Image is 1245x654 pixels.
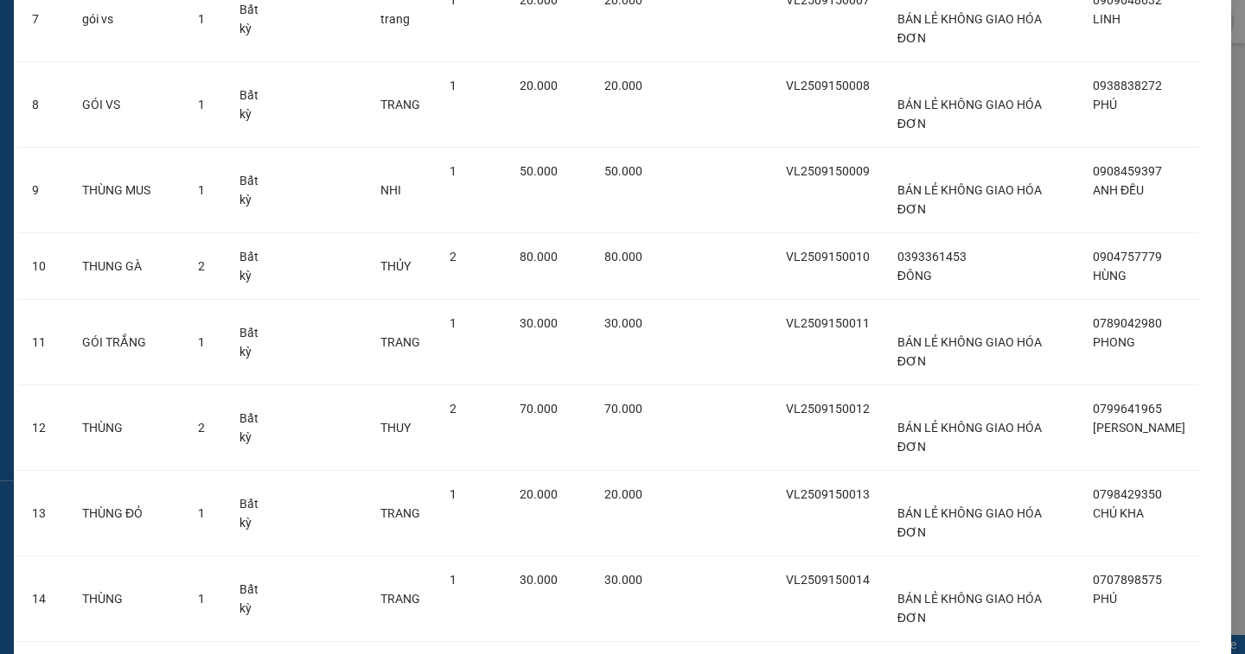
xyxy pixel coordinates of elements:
span: 1 [198,335,205,349]
span: BÁN LẺ KHÔNG GIAO HÓA ĐƠN [897,12,1042,45]
td: Bất kỳ [226,233,286,300]
span: CHÚ KHA [1093,506,1144,520]
td: 12 [18,385,68,471]
td: 9 [18,148,68,233]
td: THUNG GÀ [68,233,184,300]
span: VL2509150010 [786,250,870,264]
span: THUY [380,421,411,435]
span: 1 [450,487,456,501]
span: 2 [450,250,456,264]
span: 0789042980 [1093,316,1162,330]
span: TRANG [380,335,420,349]
td: Bất kỳ [226,385,286,471]
span: trang [380,12,410,26]
span: 1 [450,79,456,92]
span: ANH ĐỀU [1093,183,1144,197]
span: 1 [198,592,205,606]
span: BÁN LẺ KHÔNG GIAO HÓA ĐƠN [897,335,1042,368]
span: 0938838272 [1093,79,1162,92]
span: BÁN LẺ KHÔNG GIAO HÓA ĐƠN [897,98,1042,130]
span: 0908459397 [1093,164,1162,178]
span: 1 [450,164,456,178]
span: BÁN LẺ KHÔNG GIAO HÓA ĐƠN [897,592,1042,625]
span: 1 [198,506,205,520]
span: 50.000 [604,164,642,178]
td: Bất kỳ [226,148,286,233]
span: 30.000 [520,573,558,587]
span: 0798429350 [1093,487,1162,501]
span: HÙNG [1093,269,1127,283]
span: PHONG [1093,335,1135,349]
span: 70.000 [604,402,642,416]
span: 0707898575 [1093,573,1162,587]
span: 0393361453 [897,250,967,264]
span: 2 [198,421,205,435]
td: Bất kỳ [226,300,286,385]
span: VL2509150014 [786,573,870,587]
span: TRANG [380,592,420,606]
td: Bất kỳ [226,471,286,556]
span: 20.000 [604,79,642,92]
td: Bất kỳ [226,62,286,148]
span: [PERSON_NAME] [1093,421,1185,435]
span: 20.000 [604,487,642,501]
span: NHI [380,183,401,197]
span: BÁN LẺ KHÔNG GIAO HÓA ĐƠN [897,506,1042,539]
span: 1 [198,183,205,197]
span: VL2509150009 [786,164,870,178]
td: THÙNG ĐỎ [68,471,184,556]
span: 30.000 [604,316,642,330]
span: PHÚ [1093,98,1117,111]
td: THÙNG MUS [68,148,184,233]
span: 80.000 [604,250,642,264]
td: GÓI TRẮNG [68,300,184,385]
span: 50.000 [520,164,558,178]
span: VL2509150008 [786,79,870,92]
span: LINH [1093,12,1120,26]
span: VL2509150013 [786,487,870,501]
span: 2 [450,402,456,416]
span: 1 [450,316,456,330]
span: PHÚ [1093,592,1117,606]
span: 70.000 [520,402,558,416]
td: 8 [18,62,68,148]
span: 30.000 [520,316,558,330]
span: THỦY [380,259,411,273]
td: THÙNG [68,556,184,642]
td: GÓI VS [68,62,184,148]
span: TRANG [380,506,420,520]
span: 80.000 [520,250,558,264]
span: BÁN LẺ KHÔNG GIAO HÓA ĐƠN [897,421,1042,454]
td: 10 [18,233,68,300]
span: 1 [450,573,456,587]
span: 1 [198,12,205,26]
span: 20.000 [520,487,558,501]
td: 13 [18,471,68,556]
span: VL2509150011 [786,316,870,330]
span: ĐÔNG [897,269,932,283]
span: TRANG [380,98,420,111]
td: 11 [18,300,68,385]
span: 1 [198,98,205,111]
span: BÁN LẺ KHÔNG GIAO HÓA ĐƠN [897,183,1042,216]
span: 30.000 [604,573,642,587]
span: 0799641965 [1093,402,1162,416]
td: 14 [18,556,68,642]
td: THÙNG [68,385,184,471]
td: Bất kỳ [226,556,286,642]
span: 0904757779 [1093,250,1162,264]
span: VL2509150012 [786,402,870,416]
span: 20.000 [520,79,558,92]
span: 2 [198,259,205,273]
